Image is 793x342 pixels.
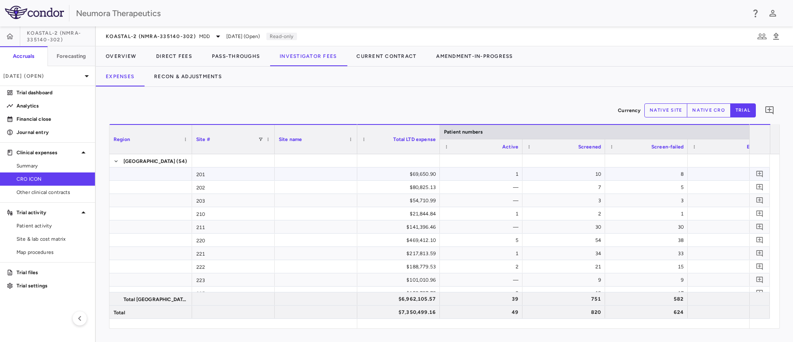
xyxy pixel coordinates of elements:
button: Add comment [754,168,765,179]
div: $217,813.59 [365,247,436,260]
div: 202 [192,181,275,194]
svg: Add comment [756,236,764,244]
div: 21 [530,260,601,273]
span: Screened [578,144,601,150]
div: 1 [447,247,518,260]
div: 820 [530,306,601,319]
span: Summary [17,162,88,170]
button: Add comment [754,195,765,206]
div: 751 [530,292,601,306]
h6: Forecasting [57,53,86,60]
p: Currency [618,107,641,114]
svg: Add comment [756,263,764,270]
button: Add comment [754,182,765,193]
div: 9 [530,273,601,287]
svg: Add comment [756,276,764,284]
p: Trial activity [17,209,78,216]
p: Financial close [17,115,88,123]
button: Add comment [762,103,776,117]
div: — [695,273,766,287]
button: Amendment-In-Progress [426,46,522,66]
button: Add comment [754,208,765,219]
div: 1 [695,247,766,260]
span: Enrolled [747,144,766,150]
div: — [447,220,518,234]
span: Site name [279,136,302,142]
button: Add comment [754,248,765,259]
span: Total LTD expense [393,136,436,142]
div: — [447,181,518,194]
span: Map procedures [17,249,88,256]
p: [DATE] (Open) [3,72,82,80]
span: KOASTAL-2 (NMRA-335140-302) [106,33,196,40]
button: native cro [687,103,731,117]
svg: Add comment [756,210,764,218]
div: 177 [695,306,766,319]
div: $7,350,499.16 [365,306,436,319]
div: 30 [530,220,601,234]
svg: Add comment [765,105,774,115]
div: 624 [613,306,684,319]
div: $188,779.53 [365,260,436,273]
span: KOASTAL-2 (NMRA-335140-302) [27,30,95,43]
div: 5 [613,181,684,194]
div: 34 [530,247,601,260]
span: Active [502,144,518,150]
div: 210 [192,207,275,220]
button: Add comment [754,234,765,246]
div: 220 [192,234,275,246]
div: 16 [695,234,766,247]
button: trial [730,103,756,117]
div: — [447,273,518,287]
button: native site [644,103,688,117]
div: $469,412.10 [365,234,436,247]
div: 225 [192,287,275,299]
button: Pass-Throughs [202,46,270,66]
button: Expenses [96,67,144,86]
div: 211 [192,220,275,233]
div: 5 [447,234,518,247]
button: Add comment [754,287,765,299]
div: $101,010.96 [365,273,436,287]
div: 201 [192,167,275,180]
div: 1 [695,207,766,220]
div: 222 [192,260,275,273]
span: Patient numbers [444,129,483,135]
button: Add comment [754,274,765,285]
div: 8 [613,167,684,181]
div: $54,710.99 [365,194,436,207]
div: 2 [530,207,601,220]
div: 49 [447,306,518,319]
p: Read-only [266,33,297,40]
svg: Add comment [756,196,764,204]
button: Investigator Fees [270,46,347,66]
svg: Add comment [756,183,764,191]
button: Direct Fees [146,46,202,66]
div: $141,396.46 [365,220,436,234]
div: — [695,220,766,234]
span: Total [GEOGRAPHIC_DATA] [123,293,187,306]
div: 156 [695,292,766,306]
span: Region [114,136,130,142]
svg: Add comment [756,289,764,297]
p: Trial settings [17,282,88,289]
svg: Add comment [756,223,764,231]
span: Total [114,306,125,319]
span: Site & lab cost matrix [17,235,88,243]
div: 33 [613,247,684,260]
div: 2 [695,167,766,181]
h6: Accruals [13,53,34,60]
div: 1 [613,207,684,220]
p: Trial dashboard [17,89,88,96]
div: 30 [613,220,684,234]
div: 221 [192,247,275,260]
p: Analytics [17,102,88,110]
div: 6 [695,260,766,273]
span: (54) [176,155,188,168]
span: CRO ICON [17,175,88,183]
div: $6,962,105.57 [365,292,436,306]
div: $80,825.13 [365,181,436,194]
div: 15 [613,260,684,273]
div: 2 [695,181,766,194]
div: — [695,194,766,207]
